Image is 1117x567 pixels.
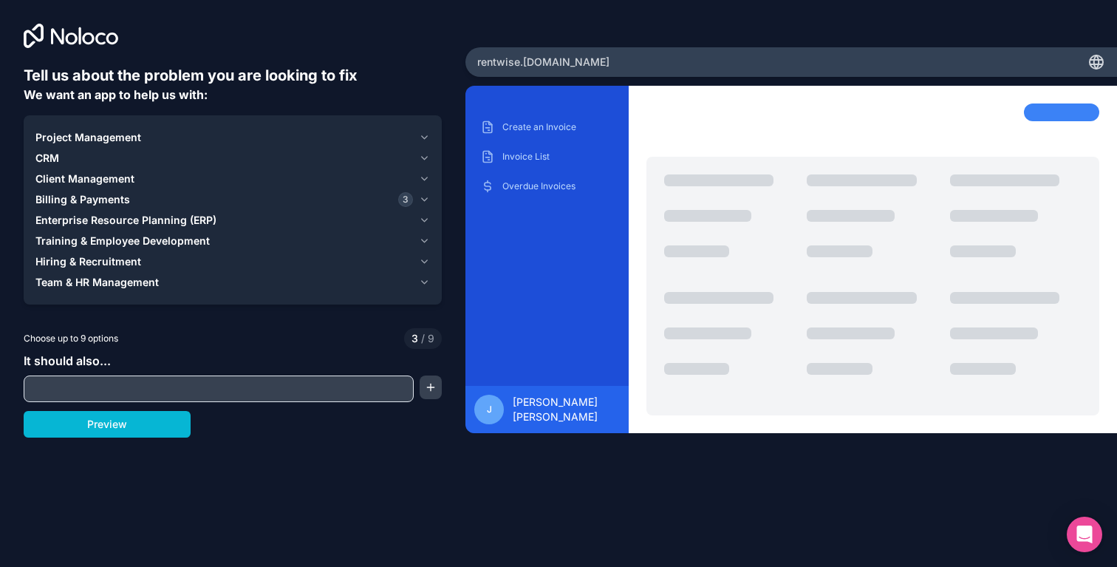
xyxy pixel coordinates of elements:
[421,332,425,344] span: /
[35,272,430,293] button: Team & HR Management
[398,192,413,207] span: 3
[35,251,430,272] button: Hiring & Recruitment
[487,404,492,415] span: J
[502,121,614,133] p: Create an Invoice
[502,151,614,163] p: Invoice List
[411,331,418,346] span: 3
[418,331,434,346] span: 9
[35,210,430,231] button: Enterprise Resource Planning (ERP)
[24,87,208,102] span: We want an app to help us with:
[477,55,609,69] span: rentwise .[DOMAIN_NAME]
[24,353,111,368] span: It should also...
[35,189,430,210] button: Billing & Payments3
[1067,517,1102,552] div: Open Intercom Messenger
[35,148,430,169] button: CRM
[35,213,216,228] span: Enterprise Resource Planning (ERP)
[24,65,442,86] h6: Tell us about the problem you are looking to fix
[24,332,118,345] span: Choose up to 9 options
[35,192,130,207] span: Billing & Payments
[35,169,430,189] button: Client Management
[24,411,191,438] button: Preview
[35,130,141,145] span: Project Management
[35,151,59,166] span: CRM
[35,234,210,248] span: Training & Employee Development
[35,172,134,186] span: Client Management
[35,275,159,290] span: Team & HR Management
[35,127,430,148] button: Project Management
[35,254,141,269] span: Hiring & Recruitment
[35,231,430,251] button: Training & Employee Development
[477,115,617,374] div: scrollable content
[502,180,614,192] p: Overdue Invoices
[513,395,620,424] span: [PERSON_NAME] [PERSON_NAME]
